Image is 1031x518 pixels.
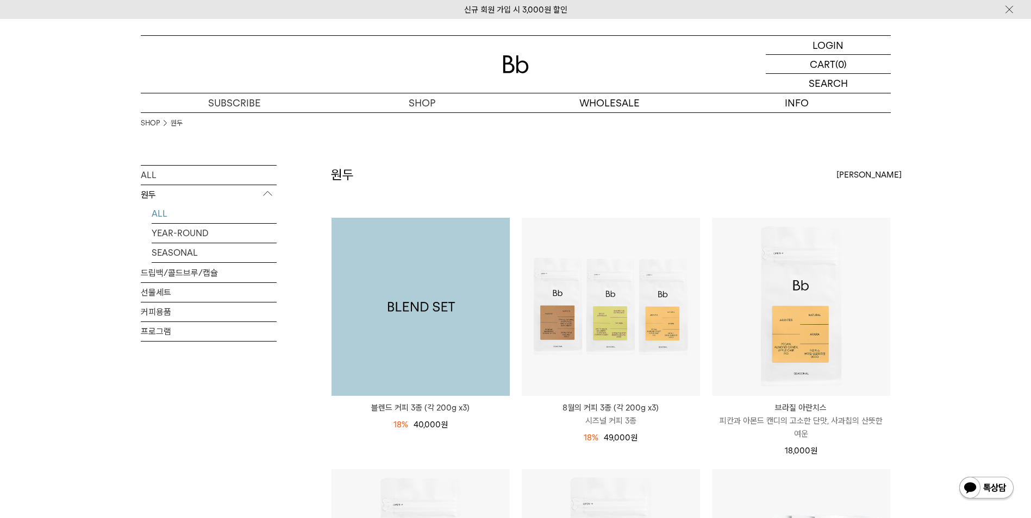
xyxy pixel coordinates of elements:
a: SEASONAL [152,243,277,262]
a: SHOP [141,118,160,129]
a: ALL [141,166,277,185]
a: CART (0) [766,55,891,74]
a: 8월의 커피 3종 (각 200g x3) 시즈널 커피 3종 [522,401,700,427]
p: WHOLESALE [516,93,703,112]
a: 선물세트 [141,283,277,302]
img: 1000001179_add2_053.png [332,218,510,396]
a: 블렌드 커피 3종 (각 200g x3) [332,401,510,414]
p: CART [810,55,835,73]
a: 프로그램 [141,322,277,341]
img: 8월의 커피 3종 (각 200g x3) [522,218,700,396]
p: LOGIN [813,36,843,54]
span: 원 [630,433,638,443]
p: (0) [835,55,847,73]
span: 원 [810,446,817,456]
span: [PERSON_NAME] [836,168,902,181]
p: 피칸과 아몬드 캔디의 고소한 단맛, 사과칩의 산뜻한 여운 [712,414,890,440]
span: 40,000 [414,420,448,429]
a: SUBSCRIBE [141,93,328,112]
div: 18% [393,418,408,431]
span: 원 [441,420,448,429]
img: 로고 [503,55,529,73]
img: 브라질 아란치스 [712,218,890,396]
p: INFO [703,93,891,112]
span: 18,000 [785,446,817,456]
a: 브라질 아란치스 피칸과 아몬드 캔디의 고소한 단맛, 사과칩의 산뜻한 여운 [712,401,890,440]
div: 18% [584,431,598,444]
p: 시즈널 커피 3종 [522,414,700,427]
p: 브라질 아란치스 [712,401,890,414]
p: 원두 [141,185,277,205]
p: SEARCH [809,74,848,93]
a: SHOP [328,93,516,112]
span: 49,000 [604,433,638,443]
a: ALL [152,204,277,223]
a: 신규 회원 가입 시 3,000원 할인 [464,5,567,15]
a: YEAR-ROUND [152,224,277,243]
p: 8월의 커피 3종 (각 200g x3) [522,401,700,414]
img: 카카오톡 채널 1:1 채팅 버튼 [958,476,1015,502]
a: 커피용품 [141,302,277,321]
a: 블렌드 커피 3종 (각 200g x3) [332,218,510,396]
a: 원두 [171,118,183,129]
a: 드립백/콜드브루/캡슐 [141,263,277,282]
h2: 원두 [331,166,354,184]
a: LOGIN [766,36,891,55]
